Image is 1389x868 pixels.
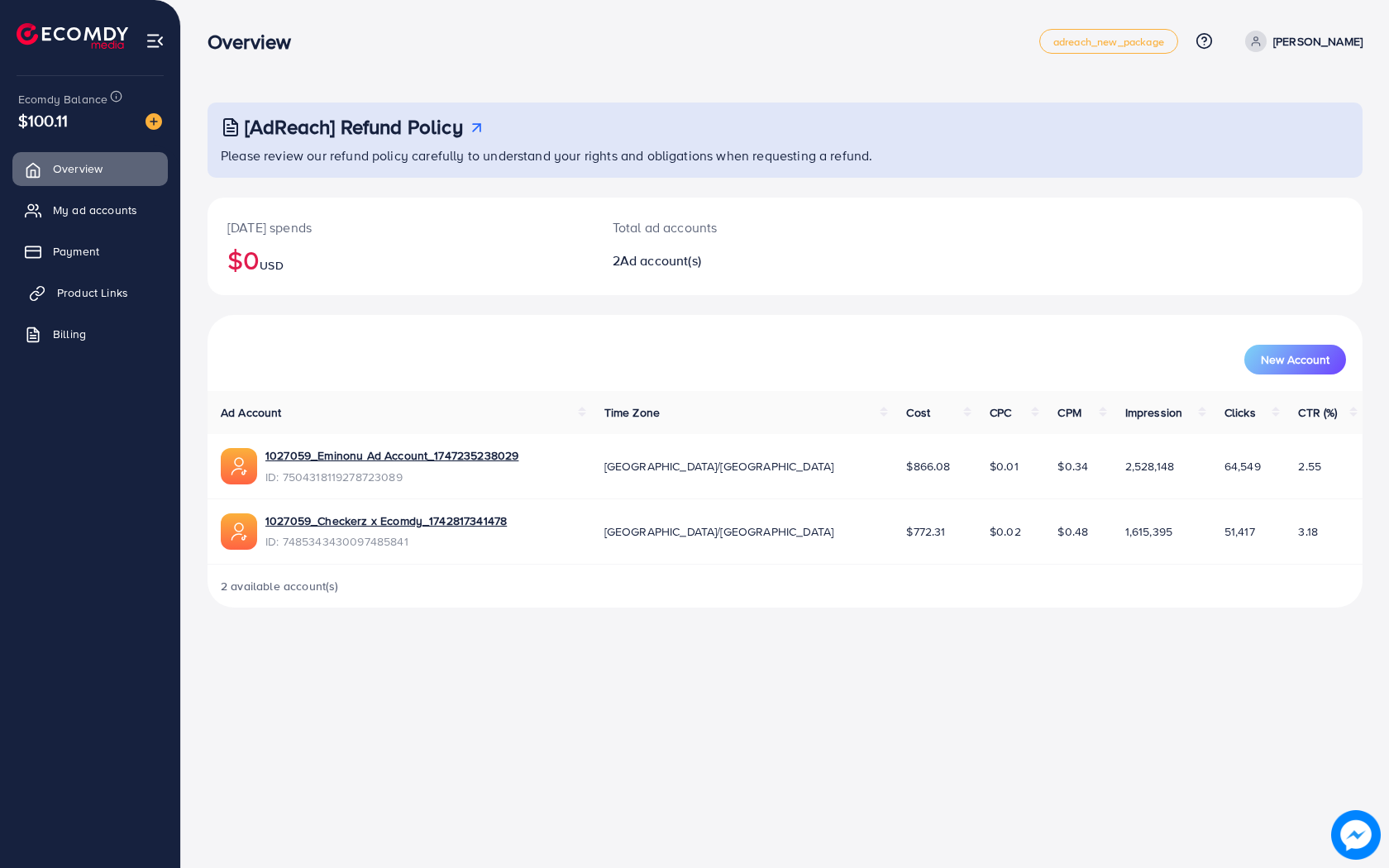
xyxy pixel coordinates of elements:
[906,458,950,475] span: $866.08
[265,469,518,485] span: ID: 7504318119278723089
[18,91,107,107] span: Ecomdy Balance
[1244,345,1346,374] button: New Account
[1057,458,1088,475] span: $0.34
[604,458,834,475] span: [GEOGRAPHIC_DATA]/[GEOGRAPHIC_DATA]
[1298,458,1321,475] span: 2.55
[1053,36,1164,47] span: adreach_new_package
[1239,31,1363,52] a: [PERSON_NAME]
[17,23,128,49] img: logo
[604,523,834,540] span: [GEOGRAPHIC_DATA]/[GEOGRAPHIC_DATA]
[265,513,507,529] a: 1027059_Checkerz x Ecomdy_1742817341478
[1057,404,1081,421] span: CPM
[12,317,168,351] a: Billing
[1224,458,1261,475] span: 64,549
[906,404,930,421] span: Cost
[146,113,162,130] img: image
[265,447,518,464] a: 1027059_Eminonu Ad Account_1747235238029
[245,115,463,139] h3: [AdReach] Refund Policy
[1298,523,1318,540] span: 3.18
[1125,458,1174,475] span: 2,528,148
[221,513,257,550] img: ic-ads-acc.e4c84228.svg
[613,217,862,237] p: Total ad accounts
[990,523,1021,540] span: $0.02
[221,145,1353,165] p: Please review our refund policy carefully to understand your rights and obligations when requesti...
[1039,29,1178,54] a: adreach_new_package
[1125,404,1183,421] span: Impression
[1273,31,1363,51] p: [PERSON_NAME]
[146,31,165,50] img: menu
[1224,404,1256,421] span: Clicks
[208,30,304,54] h3: Overview
[613,253,862,269] h2: 2
[221,578,339,594] span: 2 available account(s)
[620,251,701,269] span: Ad account(s)
[906,523,945,540] span: $772.31
[12,276,168,309] a: Product Links
[53,326,86,342] span: Billing
[1298,404,1337,421] span: CTR (%)
[12,235,168,268] a: Payment
[260,257,283,274] span: USD
[53,243,99,260] span: Payment
[12,152,168,185] a: Overview
[53,202,137,218] span: My ad accounts
[265,533,507,550] span: ID: 7485343430097485841
[604,404,660,421] span: Time Zone
[53,160,103,177] span: Overview
[18,108,68,132] span: $100.11
[1224,523,1255,540] span: 51,417
[1057,523,1088,540] span: $0.48
[1125,523,1172,540] span: 1,615,395
[57,284,128,301] span: Product Links
[1261,354,1329,365] span: New Account
[221,404,282,421] span: Ad Account
[227,244,573,275] h2: $0
[221,448,257,484] img: ic-ads-acc.e4c84228.svg
[12,193,168,227] a: My ad accounts
[227,217,573,237] p: [DATE] spends
[1331,810,1381,860] img: image
[990,458,1019,475] span: $0.01
[990,404,1011,421] span: CPC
